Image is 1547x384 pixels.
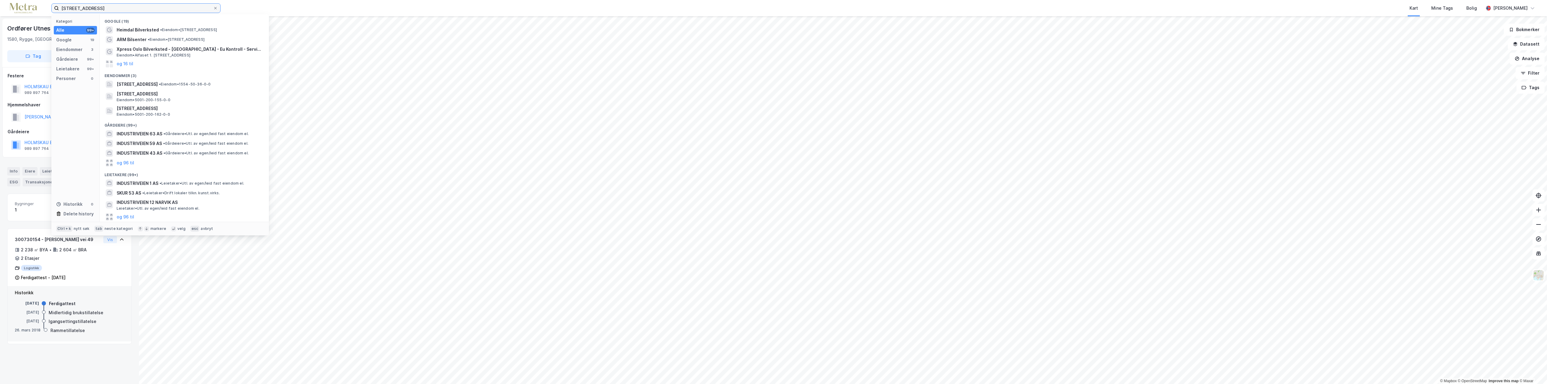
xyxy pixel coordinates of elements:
[56,46,82,53] div: Eiendommer
[117,26,159,34] span: Heimdal Bilverksted
[22,167,37,176] div: Eiere
[56,56,78,63] div: Gårdeiere
[117,150,162,157] span: INDUSTRIVEIEN 43 AS
[49,247,52,252] div: •
[21,274,66,281] div: Ferdigattest - [DATE]
[117,53,190,58] span: Eiendom • Alfaset 1. [STREET_ADDRESS]
[15,206,67,214] div: 1
[1466,5,1477,12] div: Bolig
[86,28,95,33] div: 99+
[142,191,144,195] span: •
[90,76,95,81] div: 0
[160,181,161,186] span: •
[21,246,48,253] div: 2 238 ㎡ BYA
[74,226,90,231] div: nytt søk
[190,226,200,232] div: esc
[8,101,131,108] div: Hjemmelshaver
[40,167,73,176] div: Leietakere
[86,66,95,71] div: 99+
[148,37,205,42] span: Eiendom • [STREET_ADDRESS]
[160,27,162,32] span: •
[163,151,165,155] span: •
[117,112,170,117] span: Eiendom • 5001-200-162-0-0
[56,27,64,34] div: Alle
[117,81,158,88] span: [STREET_ADDRESS]
[1440,379,1457,383] a: Mapbox
[63,210,94,218] div: Delete history
[160,181,244,186] span: Leietaker • Utl. av egen/leid fast eiendom el.
[142,191,220,195] span: Leietaker • Drift lokaler tilkn. kunst.virks.
[90,37,95,42] div: 19
[7,24,71,33] div: Ordfører Utnes Vei 49
[56,75,76,82] div: Personer
[117,36,147,43] span: ARM Bilsenter
[1489,379,1519,383] a: Improve this map
[100,69,269,79] div: Eiendommer (3)
[1516,82,1545,94] button: Tags
[1510,53,1545,65] button: Analyse
[49,309,103,316] div: Midlertidig brukstillatelse
[117,206,199,211] span: Leietaker • Utl. av egen/leid fast eiendom el.
[150,226,166,231] div: markere
[7,167,20,176] div: Info
[117,98,170,102] span: Eiendom • 5001-200-155-0-0
[1458,379,1487,383] a: OpenStreetMap
[163,131,249,136] span: Gårdeiere • Utl. av egen/leid fast eiendom el.
[56,19,97,24] div: Kategori
[117,130,162,137] span: INDUSTRIVEIEN 63 AS
[117,180,158,187] span: INDUSTRIVEIEN 1 AS
[49,318,96,325] div: Igangsettingstillatelse
[90,47,95,52] div: 3
[59,246,87,253] div: 2 604 ㎡ BRA
[15,236,101,243] div: 300730154 - [PERSON_NAME] vei 49
[117,213,134,221] button: og 96 til
[163,141,165,146] span: •
[50,327,85,334] div: Rammetillatelse
[8,128,131,135] div: Gårdeiere
[1410,5,1418,12] div: Kart
[90,202,95,207] div: 0
[117,105,262,112] span: [STREET_ADDRESS]
[21,255,39,262] div: 2 Etasjer
[117,159,134,166] button: og 96 til
[49,300,76,307] div: Ferdigattest
[15,201,67,206] span: Bygninger
[15,289,124,296] div: Historikk
[1533,269,1544,281] img: Z
[105,226,133,231] div: neste kategori
[117,140,162,147] span: INDUSTRIVEIEN 59 AS
[1504,24,1545,36] button: Bokmerker
[7,178,20,186] div: ESG
[7,50,59,62] button: Tag
[8,72,131,79] div: Festere
[15,328,41,333] div: 26. mars 2018
[163,141,248,146] span: Gårdeiere • Utl. av egen/leid fast eiendom el.
[117,189,141,197] span: SKUR 53 AS
[56,65,79,73] div: Leietakere
[103,236,117,243] button: Vis
[177,226,186,231] div: velg
[24,90,49,95] div: 989 897 764
[160,27,217,32] span: Eiendom • [STREET_ADDRESS]
[1493,5,1528,12] div: [PERSON_NAME]
[117,46,262,53] span: Xpress Oslo Bilverksted - [GEOGRAPHIC_DATA] - Eu Kontroll - Service
[23,178,64,186] div: Transaksjoner
[163,131,165,136] span: •
[117,90,262,98] span: [STREET_ADDRESS]
[86,57,95,62] div: 99+
[163,151,249,156] span: Gårdeiere • Utl. av egen/leid fast eiendom el.
[15,301,39,306] div: [DATE]
[15,310,39,315] div: [DATE]
[56,226,73,232] div: Ctrl + k
[1431,5,1453,12] div: Mine Tags
[100,14,269,25] div: Google (19)
[94,226,103,232] div: tab
[100,118,269,129] div: Gårdeiere (99+)
[117,199,262,206] span: INDUSTRIVEIEN 12 NARVIK AS
[24,146,49,151] div: 989 897 764
[201,226,213,231] div: avbryt
[56,36,72,44] div: Google
[1517,355,1547,384] div: Kontrollprogram for chat
[56,201,82,208] div: Historikk
[15,318,39,324] div: [DATE]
